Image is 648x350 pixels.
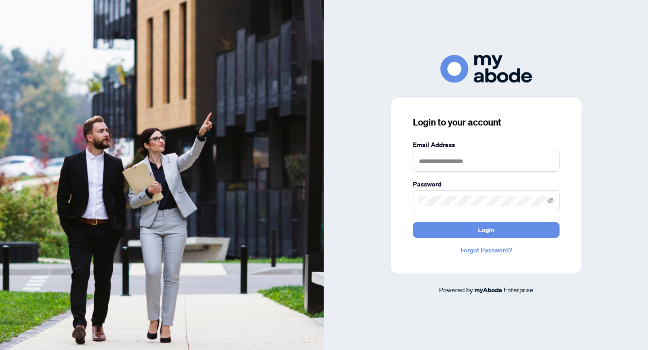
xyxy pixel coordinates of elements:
[413,116,560,129] h3: Login to your account
[474,285,502,295] a: myAbode
[413,245,560,255] a: Forgot Password?
[413,140,560,150] label: Email Address
[413,179,560,189] label: Password
[478,223,494,237] span: Login
[440,55,532,83] img: ma-logo
[504,285,533,294] span: Enterprise
[547,197,554,204] span: eye-invisible
[413,222,560,238] button: Login
[439,285,473,294] span: Powered by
